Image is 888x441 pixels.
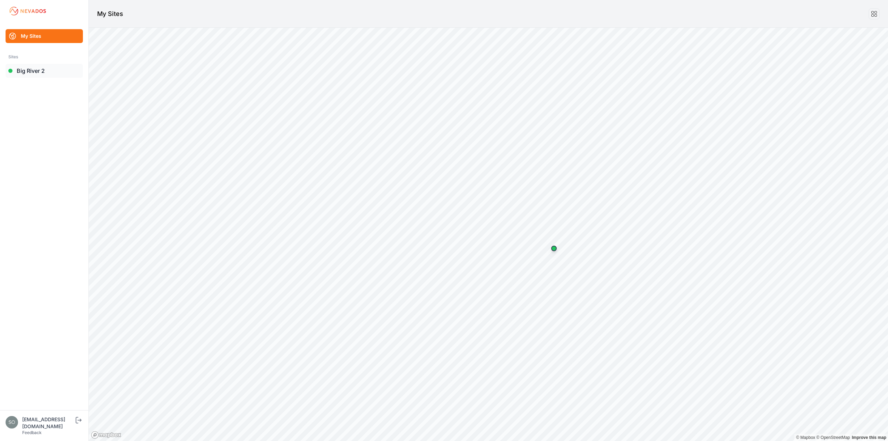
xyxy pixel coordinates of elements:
div: [EMAIL_ADDRESS][DOMAIN_NAME] [22,416,74,430]
a: Mapbox logo [91,431,121,439]
canvas: Map [89,28,888,441]
img: Nevados [8,6,47,17]
a: Map feedback [852,435,886,440]
a: My Sites [6,29,83,43]
a: OpenStreetMap [816,435,850,440]
a: Big River 2 [6,64,83,78]
div: Sites [8,53,80,61]
h1: My Sites [97,9,123,19]
div: Map marker [547,241,561,255]
img: solvocc@solvenergy.com [6,416,18,429]
a: Mapbox [796,435,815,440]
a: Feedback [22,430,42,435]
